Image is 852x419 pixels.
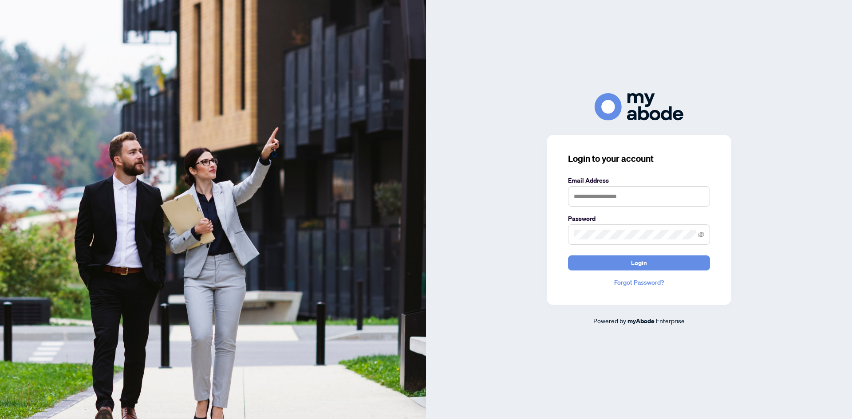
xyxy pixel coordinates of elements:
label: Password [568,214,710,223]
img: ma-logo [595,93,683,120]
button: Login [568,255,710,270]
span: eye-invisible [698,231,704,238]
span: Login [631,256,647,270]
span: Enterprise [656,317,685,325]
a: Forgot Password? [568,278,710,287]
a: myAbode [627,316,655,326]
h3: Login to your account [568,153,710,165]
label: Email Address [568,176,710,185]
span: Powered by [593,317,626,325]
